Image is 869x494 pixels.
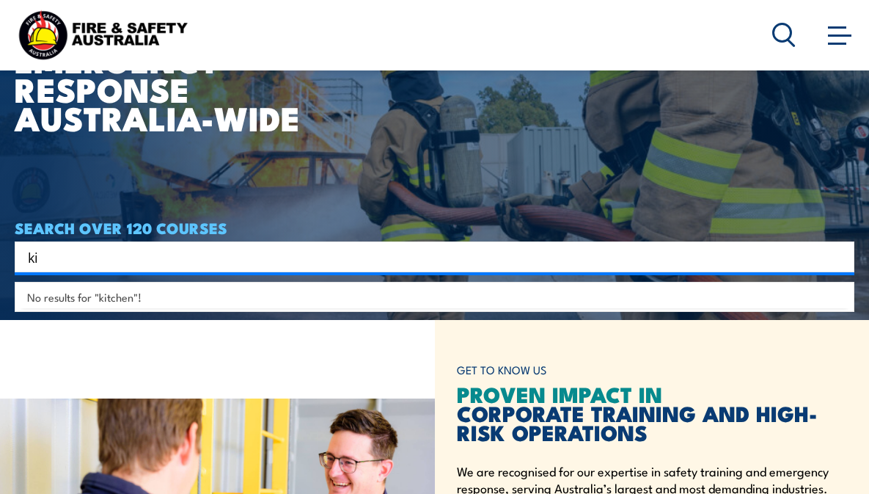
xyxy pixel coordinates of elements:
[27,290,142,304] span: No results for "kitchen"!
[15,219,854,236] h4: SEARCH OVER 120 COURSES
[457,357,855,384] h6: GET TO KNOW US
[829,247,849,267] button: Search magnifier button
[457,377,662,410] span: PROVEN IMPACT IN
[28,246,822,268] input: Search input
[31,247,825,267] form: Search form
[457,384,855,441] h2: CORPORATE TRAINING AND HIGH-RISK OPERATIONS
